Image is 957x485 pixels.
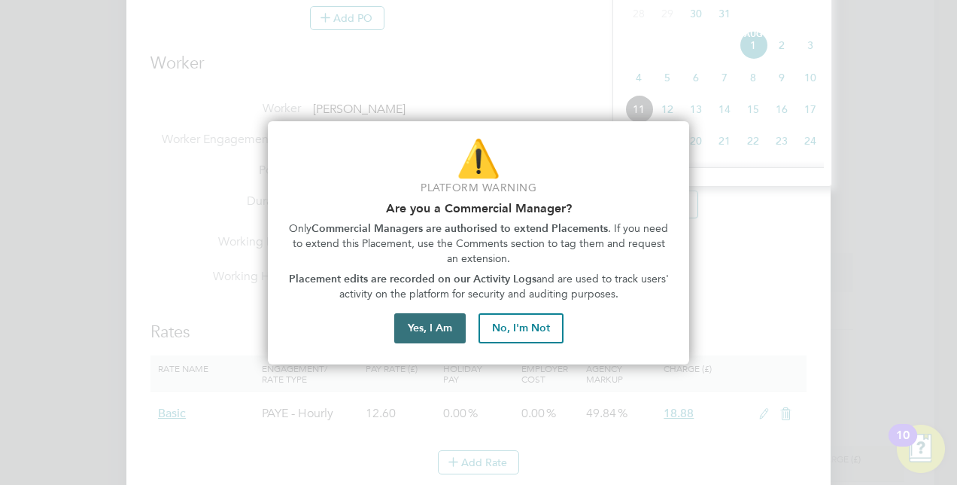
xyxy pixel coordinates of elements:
button: No, I'm Not [478,313,564,343]
span: Only [289,222,311,235]
span: . If you need to extend this Placement, use the Comments section to tag them and request an exten... [293,222,672,264]
strong: Placement edits are recorded on our Activity Logs [289,273,536,285]
div: Are you part of the Commercial Team? [268,121,689,365]
p: Platform Warning [286,181,671,196]
strong: Commercial Managers are authorised to extend Placements [311,222,608,235]
p: ⚠️ [286,133,671,184]
h2: Are you a Commercial Manager? [286,201,671,215]
span: and are used to track users' activity on the platform for security and auditing purposes. [339,273,672,300]
button: Yes, I Am [394,313,466,343]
